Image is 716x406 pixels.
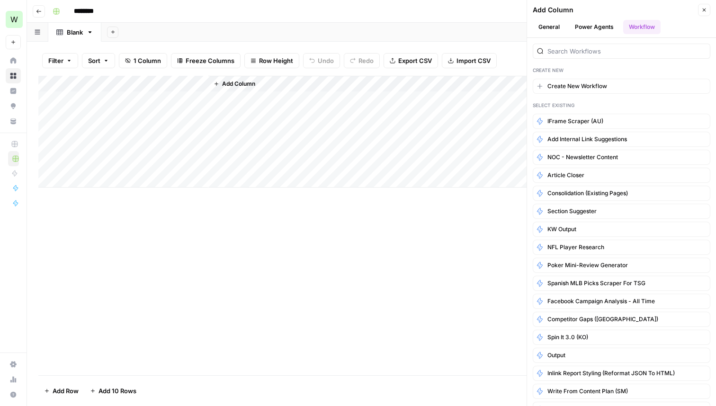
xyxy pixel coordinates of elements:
button: Section Suggester [533,204,710,219]
button: Output [533,348,710,363]
a: Insights [6,83,21,99]
span: Add 10 Rows [98,386,136,396]
button: Help + Support [6,387,21,402]
button: Add 10 Rows [84,383,142,398]
button: 1 Column [119,53,167,68]
button: Filter [42,53,78,68]
button: Spanish MLB Picks Scraper for TSG [533,276,710,291]
span: Add Row [53,386,79,396]
button: Article Closer [533,168,710,183]
button: Redo [344,53,380,68]
span: KW Output [547,225,576,234]
button: Consolidation (Existing Pages) [533,186,710,201]
span: NFL Player Research [547,243,604,252]
button: Row Height [244,53,299,68]
button: Import CSV [442,53,497,68]
span: 1 Column [134,56,161,65]
span: Output [547,351,565,360]
div: Select Existing [533,101,710,109]
span: iFrame Scraper (AU) [547,117,603,126]
button: Poker Mini-Review Generator [533,258,710,273]
span: Undo [318,56,334,65]
button: Workflow [623,20,661,34]
span: Redo [358,56,374,65]
button: Power Agents [569,20,619,34]
span: Spanish MLB Picks Scraper for TSG [547,279,645,288]
button: Export CSV [384,53,438,68]
a: Your Data [6,114,21,129]
button: Add Column [210,78,259,90]
span: Section Suggester [547,207,597,216]
div: Blank [67,27,83,37]
span: Export CSV [398,56,432,65]
span: Filter [48,56,63,65]
button: Competitor gaps ([GEOGRAPHIC_DATA]) [533,312,710,327]
button: Write from Content Plan (SM) [533,384,710,399]
span: Add Internal Link Suggestions [547,135,627,144]
a: Home [6,53,21,68]
span: Inlink Report Styling (Reformat JSON to HTML) [547,369,675,378]
a: Opportunities [6,99,21,114]
span: Competitor gaps ([GEOGRAPHIC_DATA]) [547,315,658,324]
span: Freeze Columns [186,56,234,65]
button: NFL Player Research [533,240,710,255]
button: Create New Workflow [533,79,710,94]
button: Sort [82,53,115,68]
button: KW Output [533,222,710,237]
span: Row Height [259,56,293,65]
a: Browse [6,68,21,83]
span: Write from Content Plan (SM) [547,387,628,396]
span: Sort [88,56,100,65]
button: iFrame Scraper (AU) [533,114,710,129]
span: W [10,14,18,25]
span: Consolidation (Existing Pages) [547,189,628,198]
button: Inlink Report Styling (Reformat JSON to HTML) [533,366,710,381]
span: Spin It 3.0 (KO) [547,333,588,342]
button: Freeze Columns [171,53,241,68]
span: Poker Mini-Review Generator [547,261,628,270]
button: Facebook Campaign Analysis - All Time [533,294,710,309]
a: Usage [6,372,21,387]
span: Facebook Campaign Analysis - All Time [547,297,655,306]
span: Article Closer [547,171,584,180]
a: Blank [48,23,101,42]
button: General [533,20,565,34]
button: Workspace: Workspace1 [6,8,21,31]
span: Import CSV [456,56,491,65]
a: Settings [6,357,21,372]
span: Create New Workflow [547,82,607,90]
button: Add Internal Link Suggestions [533,132,710,147]
button: Spin It 3.0 (KO) [533,330,710,345]
button: Undo [303,53,340,68]
button: Add Row [38,383,84,398]
div: Create New [533,66,710,74]
span: NOC - Newsletter content [547,153,618,162]
button: NOC - Newsletter content [533,150,710,165]
input: Search Workflows [547,46,706,56]
span: Add Column [222,80,255,88]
